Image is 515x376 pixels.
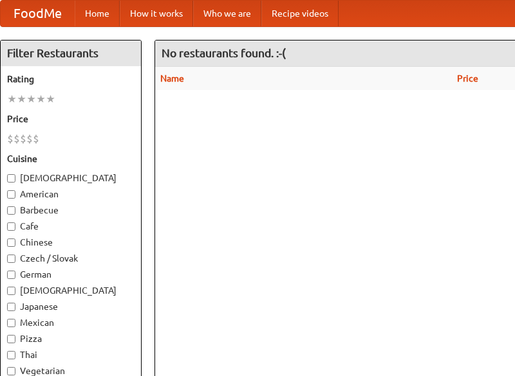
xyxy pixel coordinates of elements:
label: Mexican [7,316,135,329]
a: How it works [120,1,193,26]
label: American [7,188,135,201]
li: $ [14,132,20,146]
a: Recipe videos [261,1,339,26]
label: Chinese [7,236,135,249]
label: Thai [7,348,135,361]
label: Czech / Slovak [7,252,135,265]
a: Name [160,73,184,84]
li: ★ [26,92,36,106]
li: ★ [7,92,17,106]
input: Japanese [7,303,15,311]
a: Price [457,73,478,84]
label: [DEMOGRAPHIC_DATA] [7,172,135,184]
li: ★ [17,92,26,106]
ng-pluralize: No restaurants found. :-( [162,47,286,59]
h4: Filter Restaurants [1,40,141,66]
input: Mexican [7,319,15,327]
input: [DEMOGRAPHIC_DATA] [7,287,15,295]
a: Home [75,1,120,26]
li: $ [20,132,26,146]
label: [DEMOGRAPHIC_DATA] [7,284,135,297]
label: Cafe [7,220,135,233]
a: Who we are [193,1,261,26]
h5: Price [7,112,135,125]
h5: Rating [7,73,135,85]
label: Japanese [7,300,135,313]
li: $ [7,132,14,146]
label: Barbecue [7,204,135,217]
li: $ [33,132,39,146]
input: American [7,190,15,199]
input: Chinese [7,238,15,247]
label: Pizza [7,332,135,345]
input: Czech / Slovak [7,255,15,263]
input: German [7,271,15,279]
li: ★ [36,92,46,106]
input: Cafe [7,222,15,231]
li: $ [26,132,33,146]
input: Pizza [7,335,15,343]
li: ★ [46,92,55,106]
a: FoodMe [1,1,75,26]
input: Barbecue [7,206,15,215]
input: Thai [7,351,15,359]
h5: Cuisine [7,152,135,165]
input: Vegetarian [7,367,15,375]
input: [DEMOGRAPHIC_DATA] [7,174,15,183]
label: German [7,268,135,281]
